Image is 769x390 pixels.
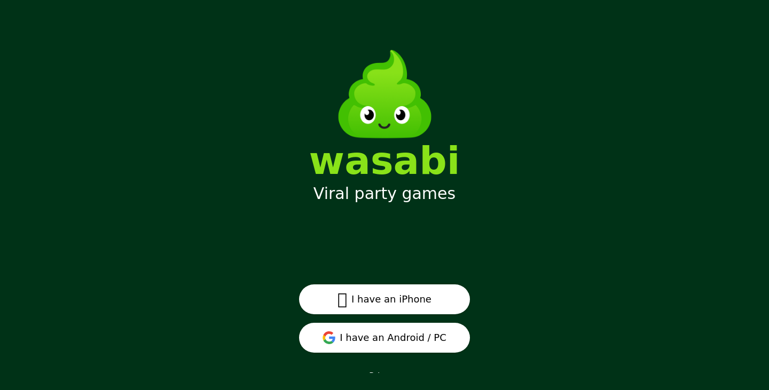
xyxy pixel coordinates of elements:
[325,34,445,154] img: Wasabi Mascot
[369,371,400,381] a: Privacy
[309,141,460,180] div: wasabi
[313,184,456,203] div: Viral party games
[299,284,470,314] button: I have an iPhone
[338,290,347,309] span: 
[299,323,470,353] button: I have an Android / PC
